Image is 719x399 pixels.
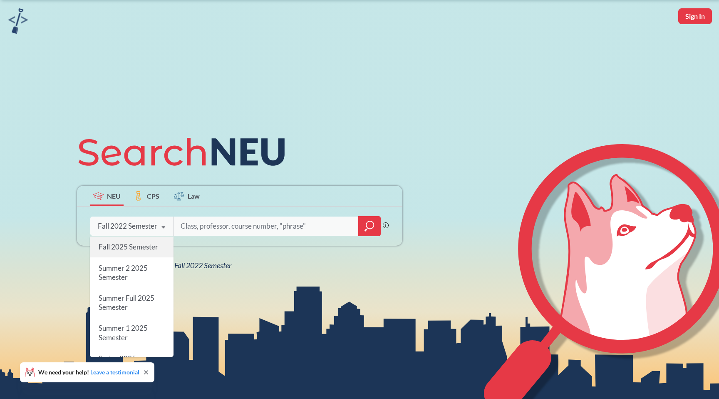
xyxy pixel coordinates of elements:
span: Summer 2 2025 Semester [98,264,147,282]
span: Summer 1 2025 Semester [98,324,147,342]
span: NEU [107,191,121,201]
a: sandbox logo [8,8,28,36]
input: Class, professor, course number, "phrase" [180,217,353,235]
a: Leave a testimonial [90,369,139,376]
svg: magnifying glass [364,220,374,232]
button: Sign In [678,8,712,24]
div: magnifying glass [358,216,381,236]
span: Fall 2025 Semester [98,242,158,251]
span: NEU Fall 2022 Semester [159,261,231,270]
div: Fall 2022 Semester [98,222,157,231]
span: Spring 2025 Semester [98,354,136,372]
span: We need your help! [38,369,139,375]
img: sandbox logo [8,8,28,34]
span: CPS [147,191,159,201]
span: Law [188,191,200,201]
span: Summer Full 2025 Semester [98,294,154,312]
span: View all classes for [98,261,231,270]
